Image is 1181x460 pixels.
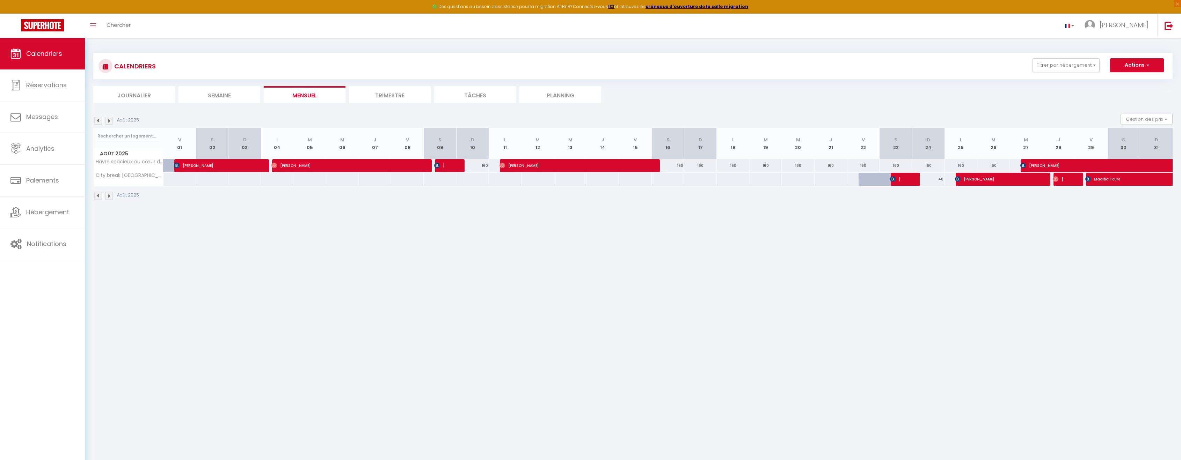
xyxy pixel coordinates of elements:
span: [PERSON_NAME] [955,172,1031,186]
img: logout [1165,21,1173,30]
span: Analytics [26,144,54,153]
abbr: D [927,136,930,143]
th: 16 [652,128,684,159]
abbr: M [764,136,768,143]
abbr: D [699,136,702,143]
th: 30 [1107,128,1140,159]
th: 03 [228,128,261,159]
span: Août 2025 [94,149,163,159]
th: 08 [391,128,424,159]
span: [PERSON_NAME] [1100,21,1149,29]
button: Actions [1110,58,1164,72]
abbr: V [634,136,637,143]
button: Ouvrir le widget de chat LiveChat [6,3,27,24]
div: 160 [749,159,782,172]
span: [PERSON_NAME] [1020,159,1165,172]
th: 24 [912,128,945,159]
p: Août 2025 [117,117,139,124]
p: Août 2025 [117,192,139,199]
th: 31 [1140,128,1173,159]
th: 21 [815,128,847,159]
abbr: M [308,136,312,143]
span: Chercher [107,21,131,29]
h3: CALENDRIERS [112,58,156,74]
div: 160 [782,159,814,172]
th: 19 [749,128,782,159]
div: 160 [945,159,977,172]
div: 160 [847,159,880,172]
th: 15 [619,128,651,159]
abbr: M [340,136,344,143]
img: ... [1085,20,1095,30]
div: 160 [880,159,912,172]
button: Filtrer par hébergement [1033,58,1100,72]
input: Rechercher un logement... [97,130,159,142]
li: Semaine [178,86,260,103]
div: 160 [977,159,1010,172]
li: Trimestre [349,86,431,103]
th: 29 [1075,128,1107,159]
abbr: S [211,136,214,143]
th: 10 [456,128,489,159]
div: 40 [912,173,945,186]
abbr: L [732,136,734,143]
abbr: S [894,136,897,143]
abbr: M [1024,136,1028,143]
abbr: V [178,136,181,143]
abbr: M [568,136,573,143]
abbr: J [829,136,832,143]
div: 160 [456,159,489,172]
abbr: L [276,136,278,143]
span: [PERSON_NAME] [434,159,445,172]
li: Planning [519,86,601,103]
abbr: J [602,136,604,143]
th: 06 [326,128,359,159]
img: Super Booking [21,19,64,31]
span: Réservations [26,81,67,89]
th: 20 [782,128,814,159]
div: 160 [652,159,684,172]
th: 13 [554,128,586,159]
th: 12 [522,128,554,159]
span: [PERSON_NAME] [PERSON_NAME] [890,172,901,186]
abbr: S [1122,136,1125,143]
th: 26 [977,128,1010,159]
a: ICI [608,3,614,9]
li: Mensuel [264,86,345,103]
span: [PERSON_NAME] [500,159,640,172]
div: 160 [717,159,749,172]
a: ... [PERSON_NAME] [1079,14,1157,38]
span: [PERSON_NAME] [271,159,412,172]
th: 07 [359,128,391,159]
th: 02 [196,128,228,159]
span: Paiements [26,176,59,185]
th: 27 [1010,128,1042,159]
span: [PERSON_NAME] [174,159,250,172]
abbr: S [438,136,442,143]
th: 09 [424,128,456,159]
th: 25 [945,128,977,159]
span: Messages [26,112,58,121]
abbr: D [243,136,247,143]
span: City break [GEOGRAPHIC_DATA] • Grand balcon [95,173,165,178]
th: 01 [163,128,196,159]
th: 28 [1042,128,1075,159]
li: Tâches [434,86,516,103]
th: 22 [847,128,880,159]
th: 04 [261,128,293,159]
th: 18 [717,128,749,159]
a: Chercher [101,14,136,38]
span: [PERSON_NAME] [1053,172,1064,186]
abbr: S [666,136,670,143]
abbr: V [1089,136,1093,143]
th: 11 [489,128,522,159]
a: créneaux d'ouverture de la salle migration [646,3,748,9]
span: Calendriers [26,49,62,58]
div: 160 [684,159,717,172]
th: 17 [684,128,717,159]
div: 160 [815,159,847,172]
abbr: L [960,136,962,143]
abbr: L [504,136,506,143]
th: 05 [293,128,326,159]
